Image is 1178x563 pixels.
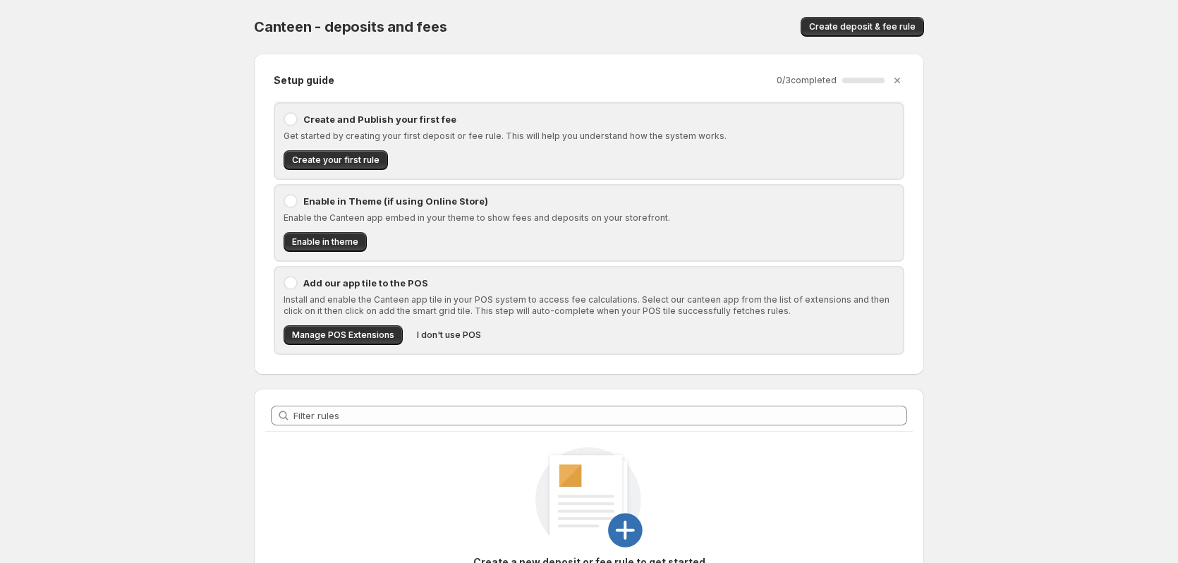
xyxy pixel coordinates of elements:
p: Install and enable the Canteen app tile in your POS system to access fee calculations. Select our... [284,294,894,317]
button: Create your first rule [284,150,388,170]
button: Dismiss setup guide [887,71,907,90]
span: Create deposit & fee rule [809,21,916,32]
p: Create and Publish your first fee [303,112,894,126]
p: Enable the Canteen app embed in your theme to show fees and deposits on your storefront. [284,212,894,224]
h2: Setup guide [274,73,334,87]
p: 0 / 3 completed [777,75,837,86]
input: Filter rules [293,406,907,425]
p: Add our app tile to the POS [303,276,894,290]
p: Enable in Theme (if using Online Store) [303,194,894,208]
button: Enable in theme [284,232,367,252]
button: Manage POS Extensions [284,325,403,345]
button: Create deposit & fee rule [801,17,924,37]
span: Create your first rule [292,155,379,166]
button: I don't use POS [408,325,490,345]
span: Manage POS Extensions [292,329,394,341]
span: Canteen - deposits and fees [254,18,447,35]
span: Enable in theme [292,236,358,248]
p: Get started by creating your first deposit or fee rule. This will help you understand how the sys... [284,131,894,142]
span: I don't use POS [417,329,481,341]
